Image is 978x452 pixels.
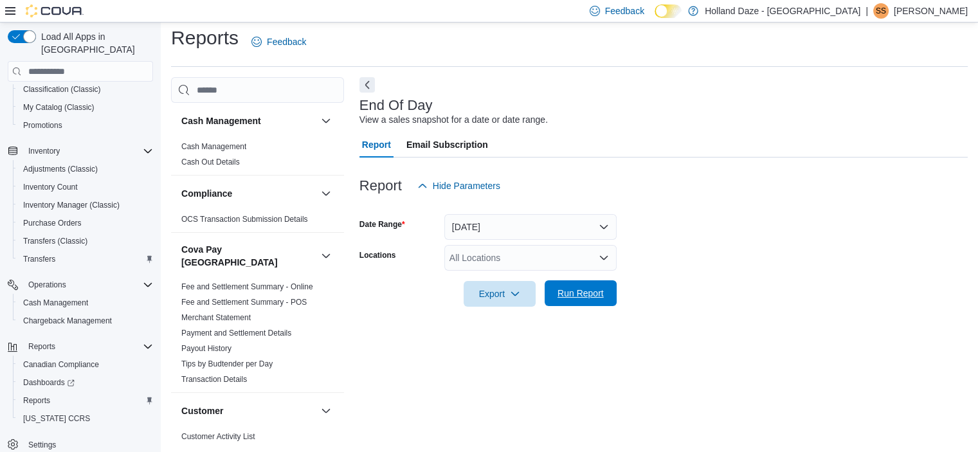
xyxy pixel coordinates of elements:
h1: Reports [171,25,239,51]
span: Transfers (Classic) [23,236,87,246]
button: Inventory [23,143,65,159]
button: Operations [23,277,71,293]
button: Open list of options [599,253,609,263]
button: Inventory Count [13,178,158,196]
button: Cash Management [318,113,334,129]
button: Inventory [3,142,158,160]
span: Report [362,132,391,158]
span: Chargeback Management [18,313,153,329]
span: Transfers [23,254,55,264]
a: Promotions [18,118,68,133]
button: Cash Management [13,294,158,312]
span: Reports [23,395,50,406]
button: Canadian Compliance [13,356,158,374]
span: Chargeback Management [23,316,112,326]
span: Email Subscription [406,132,488,158]
input: Dark Mode [655,5,682,18]
span: Promotions [18,118,153,133]
button: My Catalog (Classic) [13,98,158,116]
span: Feedback [267,35,306,48]
a: Fee and Settlement Summary - Online [181,282,313,291]
a: Transaction Details [181,375,247,384]
span: Inventory Count [23,182,78,192]
span: Merchant Statement [181,312,251,323]
label: Locations [359,250,396,260]
h3: End Of Day [359,98,433,113]
a: Canadian Compliance [18,357,104,372]
span: Reports [28,341,55,352]
button: Customer [181,404,316,417]
span: Purchase Orders [23,218,82,228]
span: Cash Management [181,141,246,152]
span: Inventory Manager (Classic) [23,200,120,210]
img: Cova [26,5,84,17]
span: Fee and Settlement Summary - POS [181,297,307,307]
h3: Report [359,178,402,194]
button: Chargeback Management [13,312,158,330]
span: Classification (Classic) [23,84,101,95]
div: Cova Pay [GEOGRAPHIC_DATA] [171,279,344,392]
span: Classification (Classic) [18,82,153,97]
span: Purchase Orders [18,215,153,231]
div: Compliance [171,212,344,232]
a: Payout History [181,344,231,353]
button: Inventory Manager (Classic) [13,196,158,214]
span: Reports [23,339,153,354]
button: Next [359,77,375,93]
span: [US_STATE] CCRS [23,413,90,424]
a: Tips by Budtender per Day [181,359,273,368]
span: Settings [28,440,56,450]
span: Promotions [23,120,62,131]
button: Adjustments (Classic) [13,160,158,178]
span: Transfers [18,251,153,267]
button: Export [464,281,536,307]
a: Classification (Classic) [18,82,106,97]
span: OCS Transaction Submission Details [181,214,308,224]
span: Hide Parameters [433,179,500,192]
span: Payment and Settlement Details [181,328,291,338]
a: [US_STATE] CCRS [18,411,95,426]
button: Operations [3,276,158,294]
a: Adjustments (Classic) [18,161,103,177]
h3: Cova Pay [GEOGRAPHIC_DATA] [181,243,316,269]
p: Holland Daze - [GEOGRAPHIC_DATA] [705,3,860,19]
span: Fee and Settlement Summary - Online [181,282,313,292]
button: Compliance [181,187,316,200]
span: Customer Activity List [181,431,255,442]
h3: Customer [181,404,223,417]
h3: Cash Management [181,114,261,127]
span: Inventory [23,143,153,159]
span: Feedback [605,5,644,17]
span: Dashboards [23,377,75,388]
a: Feedback [246,29,311,55]
a: Inventory Manager (Classic) [18,197,125,213]
a: Transfers [18,251,60,267]
span: Tips by Budtender per Day [181,359,273,369]
button: Purchase Orders [13,214,158,232]
a: Fee and Settlement Summary - POS [181,298,307,307]
span: Cash Management [23,298,88,308]
span: Transaction Details [181,374,247,384]
a: Transfers (Classic) [18,233,93,249]
a: Dashboards [18,375,80,390]
button: Reports [13,392,158,410]
span: Load All Apps in [GEOGRAPHIC_DATA] [36,30,153,56]
span: Canadian Compliance [23,359,99,370]
label: Date Range [359,219,405,230]
button: Hide Parameters [412,173,505,199]
span: Operations [28,280,66,290]
span: Washington CCRS [18,411,153,426]
span: Inventory Count [18,179,153,195]
span: Inventory [28,146,60,156]
a: Reports [18,393,55,408]
h3: Compliance [181,187,232,200]
div: Cash Management [171,139,344,175]
p: [PERSON_NAME] [894,3,968,19]
a: OCS Transaction Submission Details [181,215,308,224]
button: Transfers [13,250,158,268]
button: [US_STATE] CCRS [13,410,158,428]
a: Purchase Orders [18,215,87,231]
a: Payment and Settlement Details [181,329,291,338]
span: SS [876,3,886,19]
